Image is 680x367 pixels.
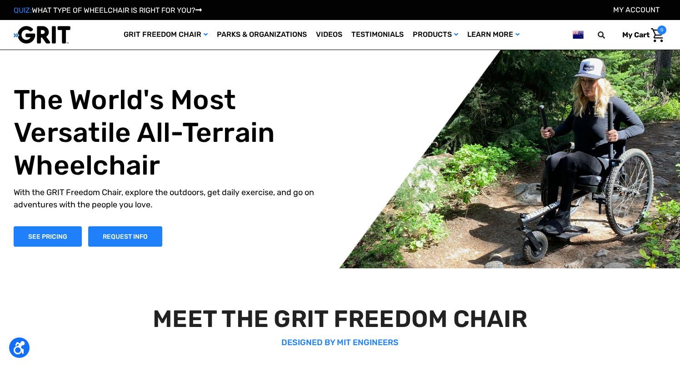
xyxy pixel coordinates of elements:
img: nz.png [573,29,584,40]
a: Account [613,5,660,14]
a: Products [408,20,463,50]
p: DESIGNED BY MIT ENGINEERS [17,337,663,349]
h1: The World's Most Versatile All-Terrain Wheelchair [14,83,335,181]
a: Cart with 0 items [615,25,666,45]
h2: MEET THE GRIT FREEDOM CHAIR [17,305,663,333]
a: GRIT Freedom Chair [119,20,212,50]
a: Parks & Organizations [212,20,311,50]
a: QUIZ:WHAT TYPE OF WHEELCHAIR IS RIGHT FOR YOU? [14,6,202,15]
a: Slide number 1, Request Information [88,226,162,246]
span: 0 [657,25,666,35]
p: With the GRIT Freedom Chair, explore the outdoors, get daily exercise, and go on adventures with ... [14,186,335,211]
a: Videos [311,20,347,50]
a: Learn More [463,20,524,50]
a: Shop Now [14,226,82,246]
input: Search [602,25,615,45]
a: Testimonials [347,20,408,50]
img: Cart [651,28,664,42]
span: QUIZ: [14,6,32,15]
span: My Cart [622,30,650,39]
img: GRIT All-Terrain Wheelchair and Mobility Equipment [14,25,70,44]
